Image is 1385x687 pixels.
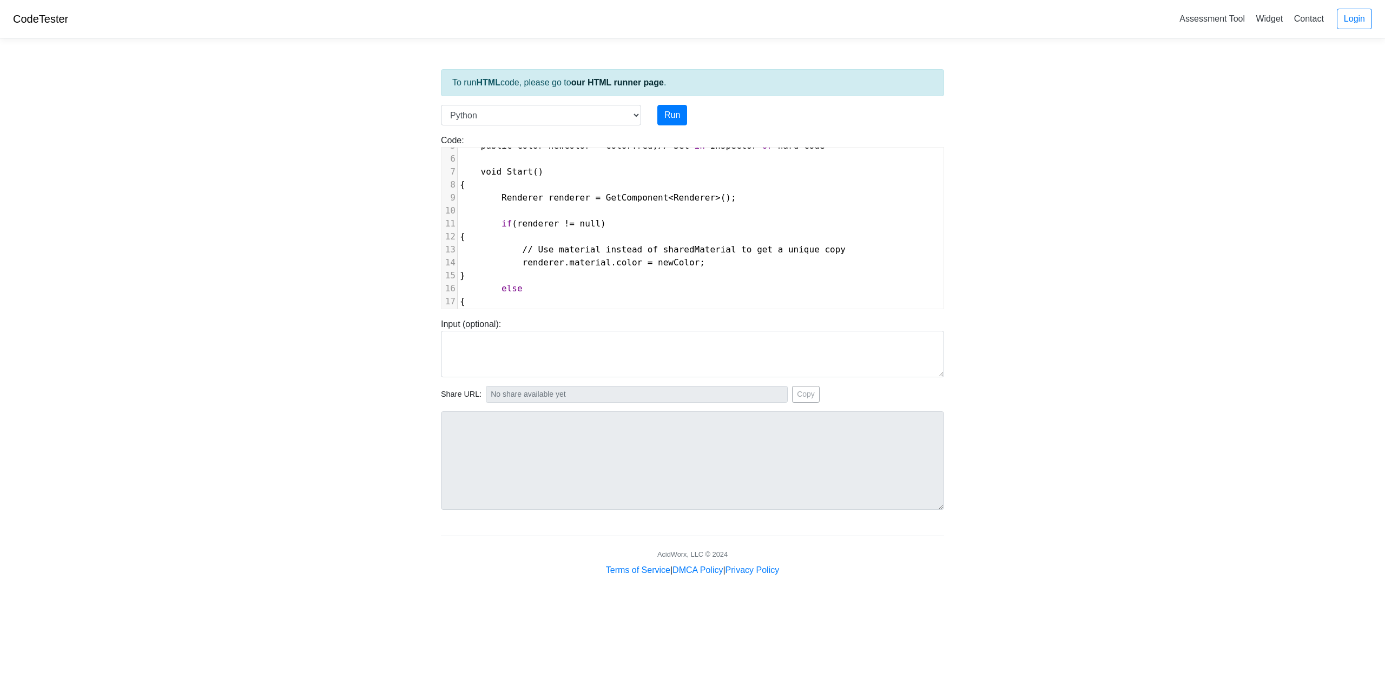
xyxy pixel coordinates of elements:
div: 10 [441,204,457,217]
div: 7 [441,165,457,178]
span: ( ) [460,218,606,229]
div: | | [606,564,779,577]
span: to [741,244,751,255]
span: a [778,244,783,255]
span: instead [606,244,642,255]
div: AcidWorx, LLC © 2024 [657,549,728,559]
div: 6 [441,152,457,165]
span: () [460,166,543,177]
span: Share URL: [441,389,482,401]
a: Widget [1251,10,1287,28]
span: . . ; [460,257,705,268]
span: void [481,166,502,177]
button: Run [657,105,687,125]
a: Assessment Tool [1175,10,1249,28]
span: of [648,244,658,255]
input: No share available yet [486,386,788,403]
span: else [502,283,523,294]
span: renderer [549,192,590,203]
div: 15 [441,269,457,282]
div: 11 [441,217,457,230]
a: Login [1337,9,1372,29]
a: Terms of Service [606,565,670,575]
div: 17 [441,295,457,308]
span: color [616,257,642,268]
span: null [580,218,601,229]
a: Privacy Policy [726,565,780,575]
div: 18 [441,308,457,321]
div: Input (optional): [433,318,952,377]
a: DMCA Policy [672,565,723,575]
span: = [648,257,653,268]
span: Use [538,244,554,255]
span: newColor [658,257,700,268]
div: 8 [441,178,457,191]
a: CodeTester [13,13,68,25]
span: if [502,218,512,229]
span: (); [460,192,736,203]
span: material [559,244,601,255]
span: Renderer [674,192,715,203]
span: material [569,257,611,268]
div: To run code, please go to . [441,69,944,96]
button: Copy [792,386,820,403]
div: 16 [441,282,457,295]
a: our HTML runner page [571,78,664,87]
strong: HTML [476,78,500,87]
div: 13 [441,243,457,256]
span: > [715,192,721,203]
span: sharedMaterial [663,244,736,255]
span: < [668,192,674,203]
span: unique [788,244,820,255]
div: Code: [433,134,952,309]
span: != [564,218,575,229]
span: { [460,179,465,190]
span: renderer [523,257,564,268]
span: get [757,244,773,255]
span: Renderer [502,192,543,203]
span: Start [507,166,533,177]
span: { [460,296,465,306]
div: 14 [441,256,457,269]
div: 12 [441,230,457,243]
span: // [523,244,533,255]
span: GetComponent [606,192,669,203]
span: { [460,231,465,242]
span: renderer [517,218,559,229]
div: 9 [441,191,457,204]
span: } [460,270,465,281]
span: copy [825,244,846,255]
span: = [595,192,601,203]
a: Contact [1290,10,1328,28]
